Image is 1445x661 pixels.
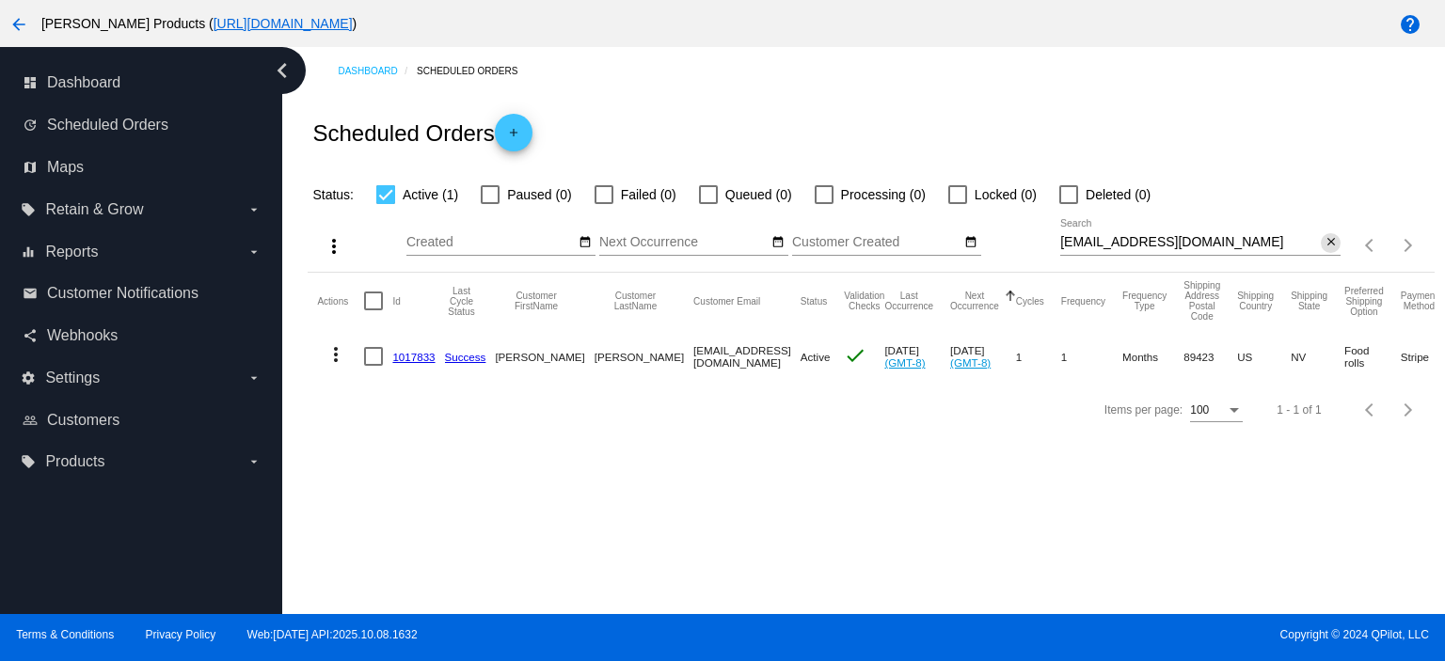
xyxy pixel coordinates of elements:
[47,327,118,344] span: Webhooks
[45,370,100,386] span: Settings
[214,16,353,31] a: [URL][DOMAIN_NAME]
[23,278,262,308] a: email Customer Notifications
[1122,329,1183,384] mat-cell: Months
[146,628,216,641] a: Privacy Policy
[1016,295,1044,307] button: Change sorting for Cycles
[884,329,950,384] mat-cell: [DATE]
[1291,291,1327,311] button: Change sorting for ShippingState
[1399,13,1421,36] mat-icon: help
[392,351,435,363] a: 1017833
[801,295,827,307] button: Change sorting for Status
[1352,227,1389,264] button: Previous page
[595,329,693,384] mat-cell: [PERSON_NAME]
[21,244,36,260] i: equalizer
[21,202,36,217] i: local_offer
[841,183,926,206] span: Processing (0)
[47,117,168,134] span: Scheduled Orders
[45,244,98,260] span: Reports
[23,413,38,428] i: people_outline
[246,202,262,217] i: arrow_drop_down
[445,351,486,363] a: Success
[246,454,262,469] i: arrow_drop_down
[247,628,418,641] a: Web:[DATE] API:2025.10.08.1632
[1190,403,1209,417] span: 100
[975,183,1037,206] span: Locked (0)
[267,55,297,86] i: chevron_left
[47,74,120,91] span: Dashboard
[1190,404,1243,417] mat-select: Items per page:
[1016,329,1061,384] mat-cell: 1
[1061,295,1105,307] button: Change sorting for Frequency
[47,159,84,176] span: Maps
[1122,291,1167,311] button: Change sorting for FrequencyType
[23,328,38,343] i: share
[1352,391,1389,429] button: Previous page
[323,235,345,258] mat-icon: more_vert
[595,291,676,311] button: Change sorting for CustomerLastName
[23,75,38,90] i: dashboard
[1389,391,1427,429] button: Next page
[23,405,262,435] a: people_outline Customers
[1060,235,1321,250] input: Search
[16,628,114,641] a: Terms & Conditions
[312,187,354,202] span: Status:
[1104,403,1183,417] div: Items per page:
[495,291,577,311] button: Change sorting for CustomerFirstName
[1237,291,1274,311] button: Change sorting for ShippingCountry
[579,235,592,250] mat-icon: date_range
[325,343,347,366] mat-icon: more_vert
[599,235,769,250] input: Next Occurrence
[23,152,262,182] a: map Maps
[771,235,785,250] mat-icon: date_range
[507,183,571,206] span: Paused (0)
[392,295,400,307] button: Change sorting for Id
[792,235,961,250] input: Customer Created
[693,295,760,307] button: Change sorting for CustomerEmail
[964,235,977,250] mat-icon: date_range
[1344,286,1384,317] button: Change sorting for PreferredShippingOption
[1237,329,1291,384] mat-cell: US
[23,286,38,301] i: email
[1183,329,1237,384] mat-cell: 89423
[1061,329,1122,384] mat-cell: 1
[23,68,262,98] a: dashboard Dashboard
[844,273,884,329] mat-header-cell: Validation Checks
[950,329,1016,384] mat-cell: [DATE]
[1277,403,1321,417] div: 1 - 1 of 1
[246,370,262,386] i: arrow_drop_down
[884,356,925,369] a: (GMT-8)
[884,291,933,311] button: Change sorting for LastOccurrenceUtc
[725,183,792,206] span: Queued (0)
[801,351,831,363] span: Active
[246,244,262,260] i: arrow_drop_down
[1321,233,1341,253] button: Clear
[495,329,594,384] mat-cell: [PERSON_NAME]
[47,412,119,429] span: Customers
[338,56,417,86] a: Dashboard
[417,56,534,86] a: Scheduled Orders
[23,118,38,133] i: update
[312,114,532,151] h2: Scheduled Orders
[406,235,576,250] input: Created
[21,370,36,386] i: settings
[23,321,262,351] a: share Webhooks
[693,329,801,384] mat-cell: [EMAIL_ADDRESS][DOMAIN_NAME]
[21,454,36,469] i: local_offer
[1291,329,1344,384] mat-cell: NV
[45,453,104,470] span: Products
[950,356,991,369] a: (GMT-8)
[1325,235,1338,250] mat-icon: close
[445,286,479,317] button: Change sorting for LastProcessingCycleId
[502,126,525,149] mat-icon: add
[45,201,143,218] span: Retain & Grow
[738,628,1429,641] span: Copyright © 2024 QPilot, LLC
[1086,183,1151,206] span: Deleted (0)
[47,285,198,302] span: Customer Notifications
[1344,329,1401,384] mat-cell: Food rolls
[950,291,999,311] button: Change sorting for NextOccurrenceUtc
[23,110,262,140] a: update Scheduled Orders
[403,183,458,206] span: Active (1)
[1389,227,1427,264] button: Next page
[23,160,38,175] i: map
[621,183,676,206] span: Failed (0)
